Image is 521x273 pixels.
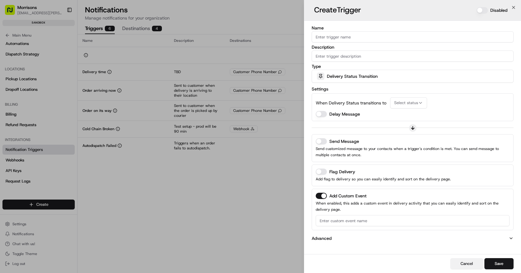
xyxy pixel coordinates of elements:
img: 1736555255976-a54dd68f-1ca7-489b-9aae-adbdc363a1c4 [6,59,17,70]
label: Disabled [490,7,507,13]
span: Pylon [62,105,75,110]
div: 💻 [52,90,57,95]
label: Flag Delivery [329,170,355,174]
h3: Create Trigger [314,5,361,15]
span: Delivery Status Transition [327,73,378,79]
div: 📗 [6,90,11,95]
div: Start new chat [21,59,102,65]
span: Knowledge Base [12,90,47,96]
label: Send Message [329,139,359,143]
p: Welcome 👋 [6,25,113,35]
button: Save [484,258,514,269]
img: Nash [6,6,19,19]
button: Advanced [312,235,514,241]
a: 💻API Documentation [50,87,102,99]
button: Cancel [450,258,483,269]
input: Clear [16,40,102,46]
p: When Delivery Status transitions to [316,100,386,106]
label: Add Custom Event [329,194,367,198]
label: Settings [312,86,328,92]
label: Description [312,45,514,49]
input: Enter trigger description [312,51,514,62]
button: Select status [390,97,427,108]
input: Enter trigger name [312,31,514,42]
span: API Documentation [59,90,100,96]
p: When enabled, this adds a custom event in delivery activity that you can easily identify and sort... [316,200,510,213]
input: Enter custom event name [316,215,510,226]
span: Select status [394,100,418,106]
p: Send customized message to your contacts when a trigger's condition is met. You can send message ... [316,146,510,158]
div: We're available if you need us! [21,65,78,70]
a: 📗Knowledge Base [4,87,50,99]
p: Add flag to delivery so you can easily identify and sort on the delivery page. [316,176,510,182]
label: Delay Message [329,111,360,117]
button: Delivery Status Transition [312,70,514,83]
button: Start new chat [105,61,113,68]
a: Powered byPylon [44,105,75,110]
label: Type [312,64,514,68]
p: Advanced [312,235,332,241]
label: Name [312,26,514,30]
